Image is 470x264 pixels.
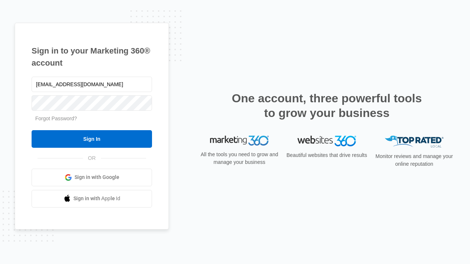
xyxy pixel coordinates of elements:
[35,115,77,121] a: Forgot Password?
[32,190,152,208] a: Sign in with Apple Id
[32,130,152,148] input: Sign In
[83,154,101,162] span: OR
[297,136,356,146] img: Websites 360
[198,151,281,166] p: All the tools you need to grow and manage your business
[210,136,269,146] img: Marketing 360
[229,91,424,120] h2: One account, three powerful tools to grow your business
[32,77,152,92] input: Email
[73,195,120,202] span: Sign in with Apple Id
[373,153,455,168] p: Monitor reviews and manage your online reputation
[32,169,152,186] a: Sign in with Google
[75,173,119,181] span: Sign in with Google
[32,45,152,69] h1: Sign in to your Marketing 360® account
[385,136,444,148] img: Top Rated Local
[286,151,368,159] p: Beautiful websites that drive results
